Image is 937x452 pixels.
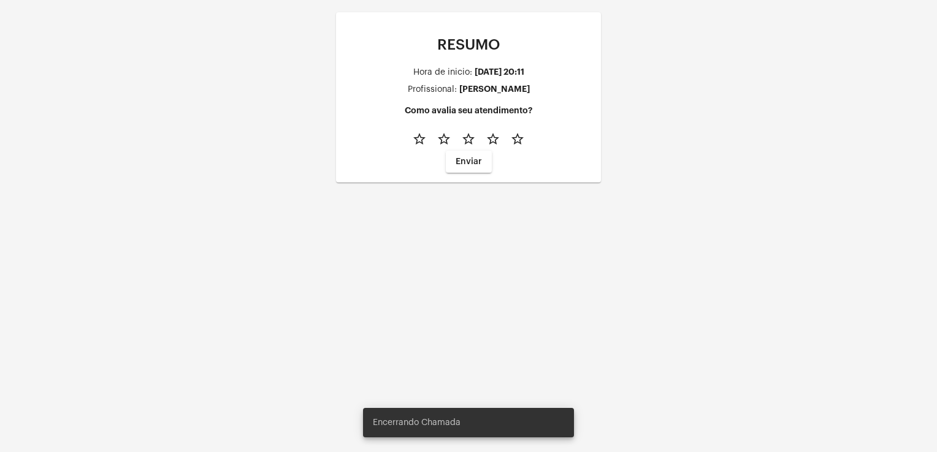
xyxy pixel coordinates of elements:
[437,132,451,146] mat-icon: star_border
[346,106,591,115] h4: Como avalia seu atendimento?
[456,157,482,166] span: Enviar
[461,132,476,146] mat-icon: star_border
[408,85,457,94] div: Profissional:
[510,132,525,146] mat-icon: star_border
[486,132,500,146] mat-icon: star_border
[412,132,427,146] mat-icon: star_border
[446,151,492,173] button: Enviar
[373,416,461,429] span: Encerrando Chamada
[459,85,530,94] div: [PERSON_NAME]
[413,68,472,77] div: Hora de inicio:
[346,37,591,53] p: RESUMO
[475,67,524,77] div: [DATE] 20:11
